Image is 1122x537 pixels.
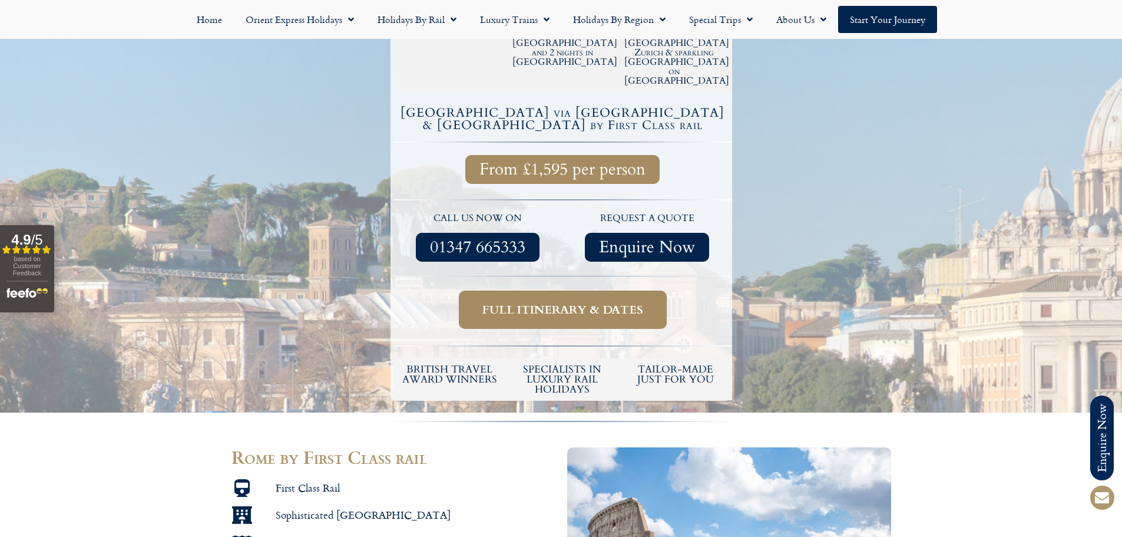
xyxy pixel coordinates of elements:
nav: Menu [6,6,1116,33]
span: From £1,595 per person [479,162,646,177]
p: request a quote [568,211,726,226]
a: Home [185,6,234,33]
a: 01347 665333 [416,233,540,262]
a: Holidays by Rail [366,6,468,33]
h5: tailor-made just for you [625,364,726,384]
h2: Historic [GEOGRAPHIC_DATA], [GEOGRAPHIC_DATA] Zurich & sparkling [GEOGRAPHIC_DATA] on [GEOGRAPHIC... [624,19,724,85]
span: Rome by First Class rail [231,444,427,470]
p: call us now on [399,211,557,226]
span: Full itinerary & dates [482,302,643,317]
span: 01347 665333 [430,240,525,255]
h5: British Travel Award winners [399,364,501,384]
h6: Specialists in luxury rail holidays [512,364,613,394]
a: About Us [764,6,838,33]
a: Orient Express Holidays [234,6,366,33]
span: Enquire Now [599,240,695,255]
span: First Class Rail [273,481,340,495]
a: Special Trips [677,6,764,33]
h2: 6 nights / 7 days inc. 4 nights in [GEOGRAPHIC_DATA] and 2 nights in [GEOGRAPHIC_DATA] [512,19,613,67]
a: Enquire Now [585,233,709,262]
a: Holidays by Region [561,6,677,33]
a: Luxury Trains [468,6,561,33]
span: Sophisticated [GEOGRAPHIC_DATA] [273,508,451,522]
h4: [GEOGRAPHIC_DATA] via [GEOGRAPHIC_DATA] & [GEOGRAPHIC_DATA] by First Class rail [395,107,730,131]
a: Full itinerary & dates [459,291,667,329]
a: From £1,595 per person [465,155,660,184]
a: Start your Journey [838,6,937,33]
